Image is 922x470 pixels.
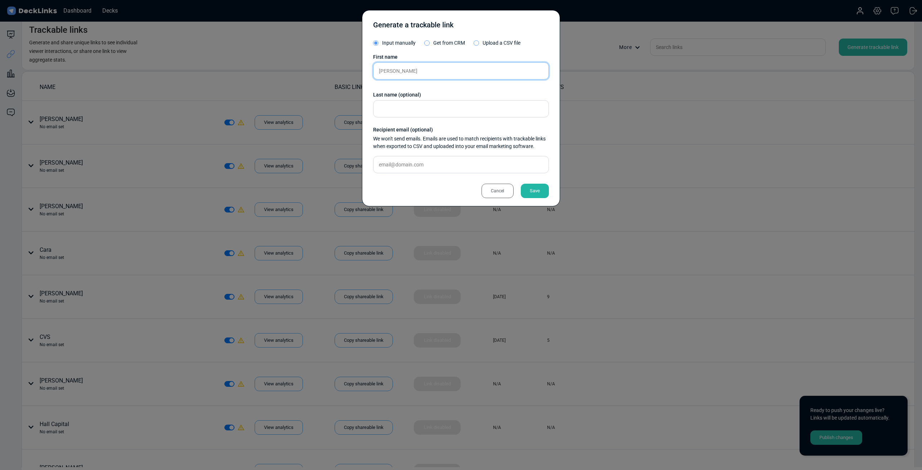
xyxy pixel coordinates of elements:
[382,40,416,46] span: Input manually
[373,91,549,99] div: Last name (optional)
[373,53,549,61] div: First name
[482,184,514,198] div: Cancel
[483,40,520,46] span: Upload a CSV file
[373,19,453,34] div: Generate a trackable link
[433,40,465,46] span: Get from CRM
[373,126,549,134] div: Recipient email (optional)
[373,156,549,173] input: email@domain.com
[521,184,549,198] div: Save
[373,135,549,150] div: We won't send emails. Emails are used to match recipients with trackable links when exported to C...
